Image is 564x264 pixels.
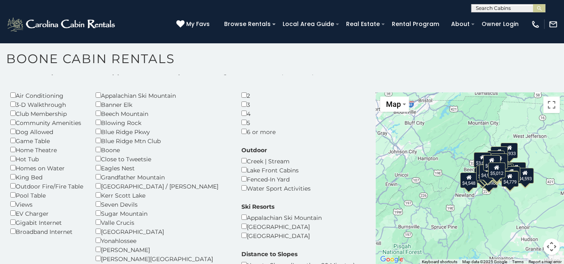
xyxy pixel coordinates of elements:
div: Fenced-In Yard [241,174,311,184]
div: Outdoor Fire/Fire Table [10,181,83,191]
div: 3 [241,100,300,109]
div: $4,253 [487,151,505,166]
div: Valle Crucis [96,218,229,227]
div: [GEOGRAPHIC_DATA] [96,227,229,236]
div: $1,933 [501,143,518,158]
div: Gigabit Internet [10,218,83,227]
div: $4,593 [517,168,534,184]
div: Blue Ridge Pkwy [96,127,229,136]
img: White-1-2.png [6,16,117,33]
div: Dog Allowed [10,127,83,136]
div: Blowing Rock [96,118,229,127]
div: 2 [241,91,300,100]
div: 4 [241,109,300,118]
div: $4,779 [501,171,519,187]
div: 6 or more [241,127,300,136]
a: Owner Login [477,18,523,31]
button: Map camera controls [543,238,560,255]
a: Local Area Guide [278,18,338,31]
div: $4,265 [476,165,494,181]
label: Ski Resorts [241,203,274,211]
a: About [447,18,474,31]
div: Grandfather Mountain [96,172,229,181]
img: mail-regular-white.png [549,20,558,29]
button: Change map style [380,97,409,112]
a: Browse Rentals [220,18,275,31]
div: $5,012 [488,163,505,178]
div: Blue Ridge Mtn Club [96,136,229,145]
div: Club Membership [10,109,83,118]
div: $4,971 [479,165,496,180]
div: Seven Devils [96,200,229,209]
div: Kerr Scott Lake [96,191,229,200]
div: Pool Table [10,191,83,200]
img: phone-regular-white.png [531,20,540,29]
div: $6,483 [483,155,500,171]
div: Boone [96,145,229,154]
a: Real Estate [342,18,384,31]
div: Community Amenities [10,118,83,127]
div: $3,624 [474,152,491,168]
div: Yonahlossee [96,236,229,245]
a: Terms [512,259,524,264]
button: Toggle fullscreen view [543,97,560,113]
div: $10,213 [506,162,526,178]
div: [GEOGRAPHIC_DATA] [241,222,322,231]
span: Map data ©2025 Google [462,259,507,264]
div: [GEOGRAPHIC_DATA] / [PERSON_NAME] [96,181,229,191]
label: Outdoor [241,146,267,154]
div: Eagles Nest [96,163,229,172]
a: Rental Program [388,18,443,31]
div: Home Theatre [10,145,83,154]
div: Air Conditioning [10,91,83,100]
div: Sugar Mountain [96,209,229,218]
a: Report a map error [529,259,562,264]
span: My Favs [186,20,210,28]
div: Views [10,200,83,209]
div: Appalachian Ski Mountain [241,213,322,222]
div: $4,548 [460,172,477,188]
div: Creek | Stream [241,156,311,165]
div: 5 [241,118,300,127]
div: Banner Elk [96,100,229,109]
div: [PERSON_NAME][GEOGRAPHIC_DATA] [96,254,229,263]
div: Beech Mountain [96,109,229,118]
div: Homes on Water [10,163,83,172]
div: $3,990 [503,166,520,182]
div: Appalachian Ski Mountain [96,91,229,100]
div: EV Charger [10,209,83,218]
div: 3-D Walkthrough [10,100,83,109]
div: $4,741 [491,153,508,169]
a: My Favs [176,20,212,29]
div: [PERSON_NAME] [96,245,229,254]
label: Distance to Slopes [241,250,297,258]
div: Lake Front Cabins [241,165,311,174]
div: Water Sport Activities [241,184,311,193]
div: Close to Tweetsie [96,154,229,163]
span: Map [386,100,401,108]
div: [GEOGRAPHIC_DATA] [241,231,322,240]
div: King Bed [10,172,83,181]
div: Broadband Internet [10,227,83,236]
div: $5,258 [491,146,508,162]
div: Game Table [10,136,83,145]
div: Hot Tub [10,154,83,163]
